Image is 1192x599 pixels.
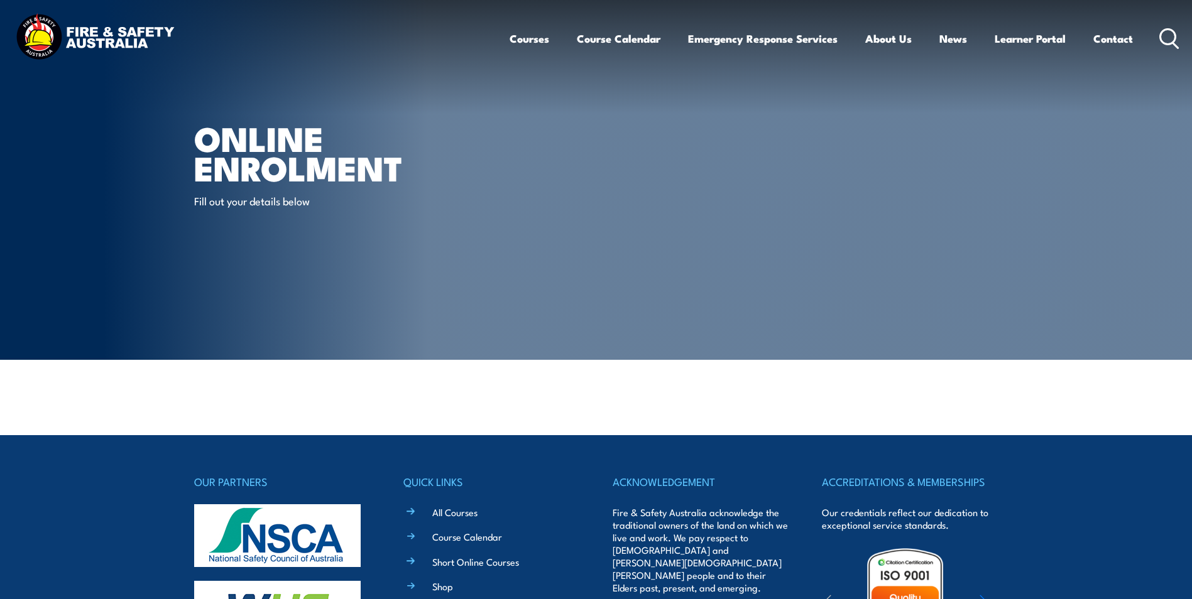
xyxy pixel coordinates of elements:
[613,506,789,594] p: Fire & Safety Australia acknowledge the traditional owners of the land on which we live and work....
[995,22,1066,55] a: Learner Portal
[577,22,660,55] a: Course Calendar
[432,505,478,519] a: All Courses
[194,504,361,567] img: nsca-logo-footer
[822,473,998,490] h4: ACCREDITATIONS & MEMBERSHIPS
[194,473,370,490] h4: OUR PARTNERS
[865,22,912,55] a: About Us
[822,506,998,531] p: Our credentials reflect our dedication to exceptional service standards.
[510,22,549,55] a: Courses
[432,530,502,543] a: Course Calendar
[688,22,838,55] a: Emergency Response Services
[432,580,453,593] a: Shop
[194,123,505,181] h1: Online Enrolment
[613,473,789,490] h4: ACKNOWLEDGEMENT
[1093,22,1133,55] a: Contact
[939,22,967,55] a: News
[194,193,424,208] p: Fill out your details below
[403,473,579,490] h4: QUICK LINKS
[432,555,519,568] a: Short Online Courses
